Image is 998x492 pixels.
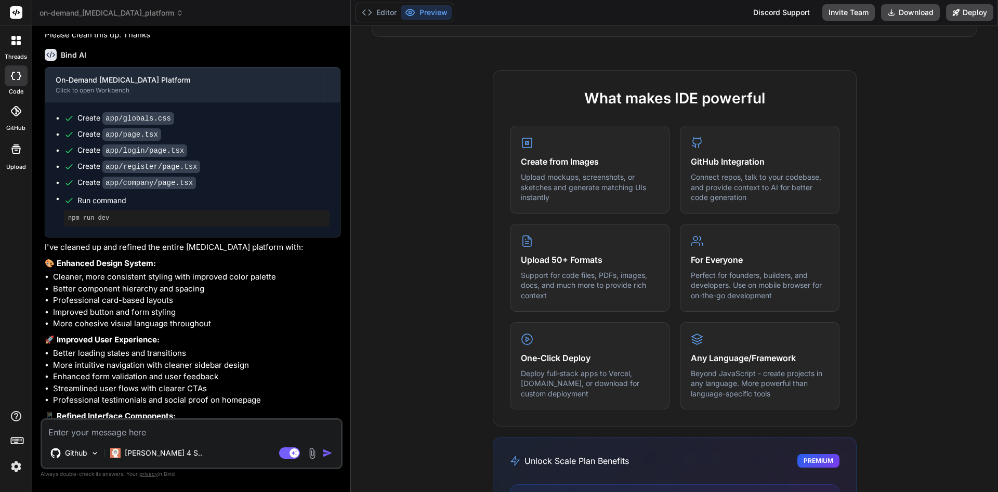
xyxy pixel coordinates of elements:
[53,360,340,371] li: More intuitive navigation with cleaner sidebar design
[7,458,25,475] img: settings
[822,4,875,21] button: Invite Team
[102,144,187,157] code: app/login/page.tsx
[125,448,202,458] p: [PERSON_NAME] 4 S..
[747,4,816,21] div: Discord Support
[53,283,340,295] li: Better component hierarchy and spacing
[510,455,629,467] h3: Unlock Scale Plan Benefits
[45,411,176,421] strong: 📱 Refined Interface Components:
[56,75,312,85] div: On-Demand [MEDICAL_DATA] Platform
[53,348,340,360] li: Better loading states and transitions
[521,155,659,168] h4: Create from Images
[306,447,318,459] img: attachment
[90,449,99,458] img: Pick Models
[9,87,23,96] label: code
[521,172,659,203] p: Upload mockups, screenshots, or sketches and generate matching UIs instantly
[53,307,340,318] li: Improved button and form styling
[110,448,121,458] img: Claude 4 Sonnet
[102,161,200,173] code: app/register/page.tsx
[401,5,452,20] button: Preview
[45,29,340,41] p: Please clean this up. Thanks
[41,469,343,479] p: Always double-check its answers. Your in Bind
[521,270,659,301] p: Support for code files, PDFs, images, docs, and much more to provide rich context
[77,177,196,188] div: Create
[77,195,330,206] span: Run command
[77,113,174,124] div: Create
[691,155,829,168] h4: GitHub Integration
[521,352,659,364] h4: One-Click Deploy
[881,4,940,21] button: Download
[946,4,993,21] button: Deploy
[691,172,829,203] p: Connect repos, talk to your codebase, and provide context to AI for better code generation
[53,318,340,330] li: More cohesive visual language throughout
[6,163,26,171] label: Upload
[56,86,312,95] div: Click to open Workbench
[139,471,158,477] span: privacy
[45,335,160,344] strong: 🚀 Improved User Experience:
[53,271,340,283] li: Cleaner, more consistent styling with improved color palette
[797,454,839,468] div: Premium
[102,128,161,141] code: app/page.tsx
[5,52,27,61] label: threads
[6,124,25,132] label: GitHub
[77,129,161,140] div: Create
[53,383,340,395] li: Streamlined user flows with clearer CTAs
[40,8,183,18] span: on-demand_[MEDICAL_DATA]_platform
[53,295,340,307] li: Professional card-based layouts
[358,5,401,20] button: Editor
[77,161,200,172] div: Create
[521,368,659,399] p: Deploy full-stack apps to Vercel, [DOMAIN_NAME], or download for custom deployment
[77,145,187,156] div: Create
[61,50,86,60] h6: Bind AI
[102,177,196,189] code: app/company/page.tsx
[691,368,829,399] p: Beyond JavaScript - create projects in any language. More powerful than language-specific tools
[322,448,333,458] img: icon
[45,258,156,268] strong: 🎨 Enhanced Design System:
[65,448,87,458] p: Github
[45,68,323,102] button: On-Demand [MEDICAL_DATA] PlatformClick to open Workbench
[691,352,829,364] h4: Any Language/Framework
[53,371,340,383] li: Enhanced form validation and user feedback
[102,112,174,125] code: app/globals.css
[53,394,340,406] li: Professional testimonials and social proof on homepage
[521,254,659,266] h4: Upload 50+ Formats
[691,270,829,301] p: Perfect for founders, builders, and developers. Use on mobile browser for on-the-go development
[45,242,340,254] p: I've cleaned up and refined the entire [MEDICAL_DATA] platform with:
[68,214,325,222] pre: npm run dev
[691,254,829,266] h4: For Everyone
[510,87,839,109] h2: What makes IDE powerful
